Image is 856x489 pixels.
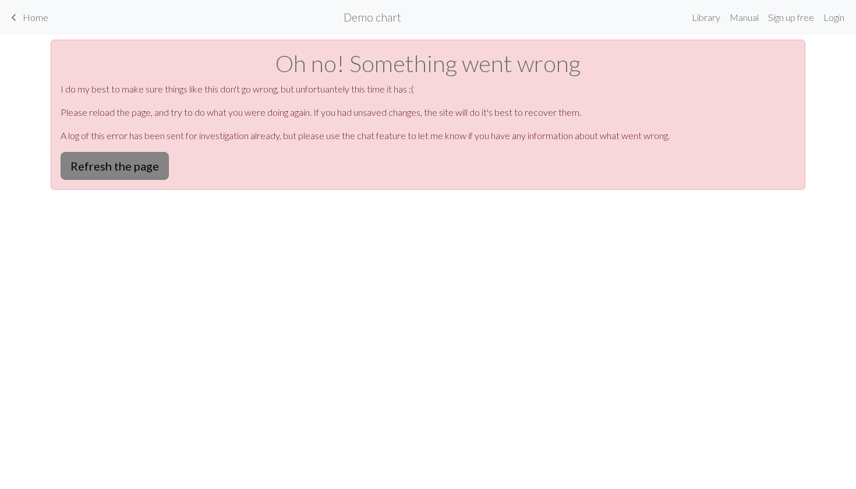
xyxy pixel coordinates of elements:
h2: Demo chart [344,10,401,24]
h1: Oh no! Something went wrong [61,49,795,77]
p: A log of this error has been sent for investigation already, but please use the chat feature to l... [61,129,795,143]
span: Home [23,12,48,23]
a: Login [819,6,849,29]
p: I do my best to make sure things like this don't go wrong, but unfortuantely this time it has :( [61,82,795,96]
span: keyboard_arrow_left [7,9,21,26]
a: Library [687,6,725,29]
p: Please reload the page, and try to do what you were doing again. If you had unsaved changes, the ... [61,105,795,119]
a: Home [7,8,48,27]
button: Refresh the page [61,152,169,180]
a: Sign up free [763,6,819,29]
a: Manual [725,6,763,29]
